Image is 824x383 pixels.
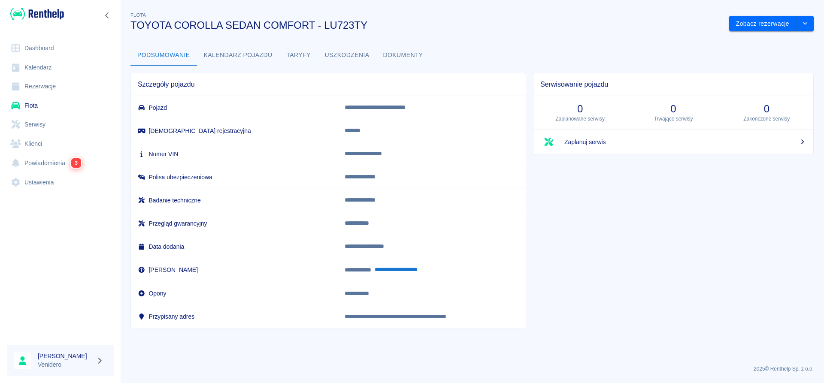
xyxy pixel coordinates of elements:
[7,96,114,115] a: Flota
[138,312,331,321] h6: Przypisany adres
[130,19,722,31] h3: TOYOTA COROLLA SEDAN COMFORT - LU723TY
[138,265,331,274] h6: [PERSON_NAME]
[540,80,806,89] span: Serwisowanie pojazdu
[138,150,331,158] h6: Numer VIN
[533,96,627,130] a: 0Zaplanowane serwisy
[138,80,519,89] span: Szczegóły pojazdu
[130,365,814,373] p: 2025 © Renthelp Sp. z o.o.
[138,103,331,112] h6: Pojazd
[10,7,64,21] img: Renthelp logo
[727,103,806,115] h3: 0
[7,39,114,58] a: Dashboard
[7,134,114,154] a: Klienci
[797,16,814,32] button: drop-down
[138,173,331,181] h6: Polisa ubezpieczeniowa
[138,196,331,205] h6: Badanie techniczne
[7,115,114,134] a: Serwisy
[138,219,331,228] h6: Przegląd gwarancyjny
[727,115,806,123] p: Zakończone serwisy
[38,360,93,369] p: Venidero
[138,242,331,251] h6: Data dodania
[130,12,146,18] span: Flota
[633,103,713,115] h3: 0
[138,127,331,135] h6: [DEMOGRAPHIC_DATA] rejestracyjna
[130,45,197,66] button: Podsumowanie
[627,96,720,130] a: 0Trwające serwisy
[540,103,620,115] h3: 0
[533,130,813,154] a: Zaplanuj serwis
[729,16,797,32] button: Zobacz rezerwacje
[720,96,813,130] a: 0Zakończone serwisy
[7,173,114,192] a: Ustawienia
[38,352,93,360] h6: [PERSON_NAME]
[197,45,279,66] button: Kalendarz pojazdu
[7,77,114,96] a: Rezerwacje
[7,153,114,173] a: Powiadomienia3
[279,45,318,66] button: Taryfy
[633,115,713,123] p: Trwające serwisy
[101,10,114,21] button: Zwiń nawigację
[318,45,376,66] button: Uszkodzenia
[7,58,114,77] a: Kalendarz
[376,45,430,66] button: Dokumenty
[564,138,806,147] span: Zaplanuj serwis
[7,7,64,21] a: Renthelp logo
[71,158,81,168] span: 3
[138,289,331,298] h6: Opony
[540,115,620,123] p: Zaplanowane serwisy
